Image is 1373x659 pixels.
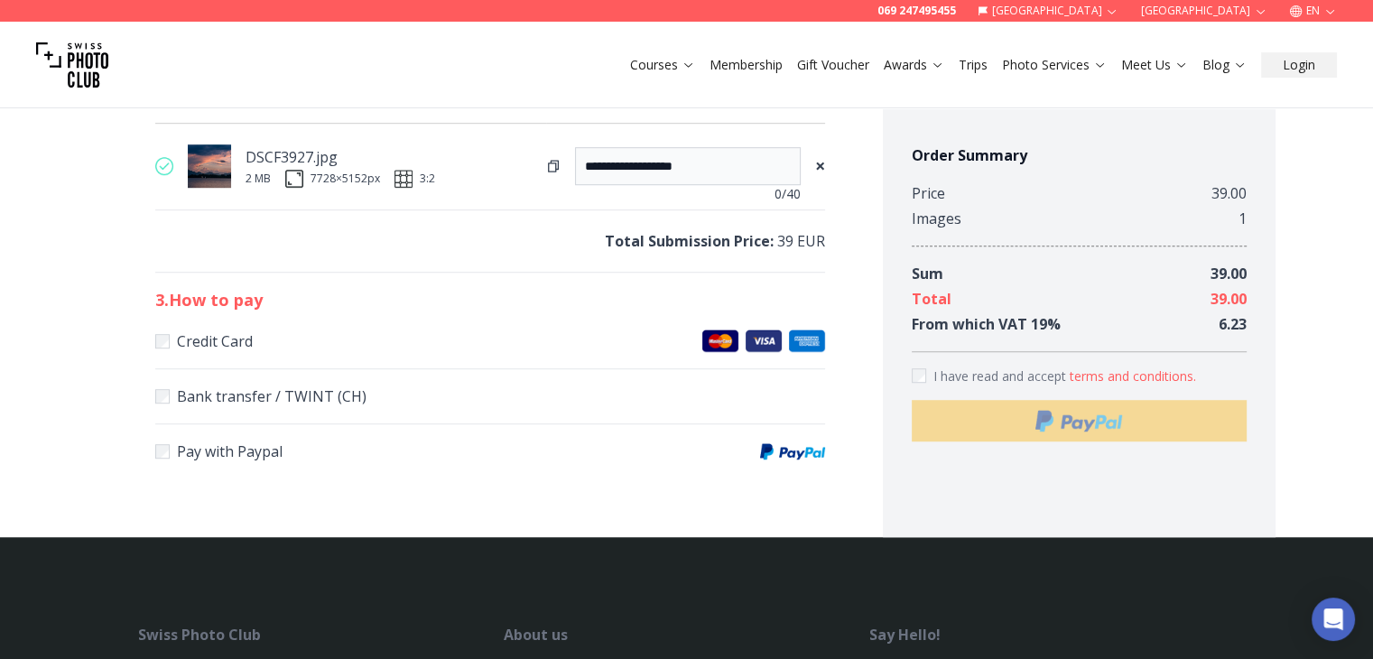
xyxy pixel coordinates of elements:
font: × [815,153,825,178]
img: thumb [188,144,231,188]
font: EN [1306,3,1320,18]
div: Open Intercom Messenger [1312,598,1355,641]
font: 39 [777,231,793,251]
img: Paypal [760,443,825,459]
font: DSCF3927.jpg [246,147,338,167]
font: EUR [797,231,825,251]
button: Paypal [912,400,1247,441]
font: How to pay [169,289,263,311]
a: Awards [884,56,944,74]
a: 069 247495455 [877,4,956,18]
font: File details [155,93,235,113]
font: . [164,289,169,311]
font: Membership [710,56,783,73]
a: Trips [959,56,988,74]
font: px [367,171,380,186]
input: Bank transfer / TWINT (CH) [155,389,170,404]
font: Trips [959,56,988,73]
img: MasterCards [702,329,738,352]
font: 39.00 [1211,183,1247,203]
button: Login [1261,52,1337,78]
img: ratio [394,170,413,188]
button: Meet Us [1114,52,1195,78]
font: Say Hello! [869,625,941,645]
font: Total Submission Price [605,231,770,251]
font: 3:2 [420,171,435,186]
font: Bank transfer / TWINT (CH) [177,386,366,406]
font: 2 MB [246,171,271,186]
button: Trips [951,52,995,78]
font: 7728 [311,171,336,186]
a: Meet Us [1121,56,1188,74]
a: Courses [630,56,695,74]
img: valid [155,157,173,175]
font: Photo title [546,93,626,113]
font: 5152 [342,171,367,186]
font: Login [1283,56,1315,73]
font: 6.23 [1219,314,1247,334]
img: Swiss photo club [36,29,108,101]
font: 069 247495455 [877,3,956,18]
font: 0 [775,185,782,202]
font: 19 [1031,314,1047,334]
font: . [1193,367,1196,385]
font: /40 [782,185,801,202]
font: 39.00 [1211,289,1247,309]
font: I have read and accept [933,367,1066,385]
button: Courses [623,52,702,78]
font: Awards [884,56,927,73]
img: American Express [789,329,825,352]
font: Blog [1202,56,1229,73]
a: Gift Voucher [797,56,869,74]
font: terms and conditions [1070,367,1193,385]
font: 39.00 [1211,264,1247,283]
input: Pay with PaypalPaypal [155,444,170,459]
font: Photo Services [1002,56,1090,73]
font: 3 [155,289,164,311]
font: Order Summary [912,145,1027,165]
font: Meet Us [1121,56,1171,73]
button: Awards [877,52,951,78]
font: From which VAT [912,314,1027,334]
font: Pay with Paypal [177,441,283,461]
font: [GEOGRAPHIC_DATA] [1140,3,1250,18]
button: Accept termsI have read and accept [1070,367,1196,385]
font: Gift Voucher [797,56,869,73]
button: Photo Services [995,52,1114,78]
input: Credit CardMasterCardsVisaAmerican Express [155,334,170,348]
font: × [336,171,342,186]
img: Visa [746,329,782,352]
font: Total [912,289,951,309]
font: Images [912,209,961,228]
font: : [770,231,774,251]
button: Membership [702,52,790,78]
input: Accept terms [912,368,926,383]
button: Blog [1195,52,1254,78]
font: About us [504,625,568,645]
font: Swiss Photo Club [138,625,261,645]
a: Membership [710,56,783,74]
font: 1 [1238,209,1247,228]
a: Blog [1202,56,1247,74]
font: Courses [630,56,678,73]
font: Price [912,183,945,203]
font: [GEOGRAPHIC_DATA] [992,3,1102,18]
font: Credit Card [177,331,253,351]
img: Paypal [1034,410,1124,432]
font: Sum [912,264,943,283]
a: Photo Services [1002,56,1107,74]
font: % [1047,314,1061,334]
button: Gift Voucher [790,52,877,78]
img: size [285,170,303,188]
